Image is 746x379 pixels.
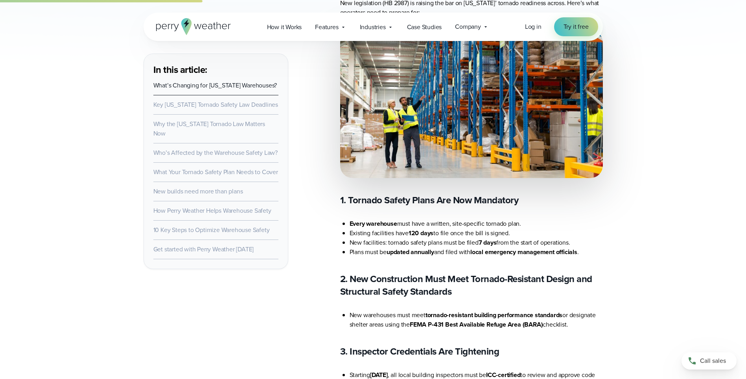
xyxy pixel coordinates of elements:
[407,22,442,32] span: Case Studies
[387,247,434,256] strong: updated annually
[409,229,433,238] strong: 120 days
[400,19,449,35] a: Case Studies
[410,320,543,329] strong: FEMA P‑431 Best Available Refuge Area (BARA)
[700,356,726,366] span: Call sales
[153,206,271,215] a: How Perry Weather Helps Warehouse Safety
[153,225,270,234] a: 10 Key Steps to Optimize Warehouse Safety
[153,167,278,176] a: What Your Tornado Safety Plan Needs to Cover
[425,310,562,320] strong: tornado-resistant building performance standards
[525,22,542,32] a: Log in
[350,219,603,229] li: must have a written, site-specific tornado plan.
[554,17,598,36] a: Try it free
[340,273,603,298] h3: 2. New Construction Must Meet Tornado-Resistant Design and Structural Safety Standards
[315,22,338,32] span: Features
[340,345,603,358] h3: 3. Inspector Credentials Are Tightening
[470,247,577,256] strong: local emergency management officials
[153,100,278,109] a: Key [US_STATE] Tornado Safety Law Deadlines
[682,352,737,370] a: Call sales
[350,219,397,228] strong: Every warehouse
[350,238,603,247] li: New facilities: tornado safety plans must be filed from the start of operations.
[340,194,603,206] h3: 1. Tornado Safety Plans Are Now Mandatory
[350,247,603,257] li: Plans must be and filed with .
[153,187,243,196] a: New builds need more than plans
[564,22,589,32] span: Try it free
[340,30,603,178] img: illinois tornado warehouse safety
[360,22,386,32] span: Industries
[153,81,277,90] a: What’s Changing for [US_STATE] Warehouses?
[350,310,603,329] li: New warehouses must meet or designate shelter areas using the checklist.
[153,63,278,76] h3: In this article:
[153,245,254,254] a: Get started with Perry Weather [DATE]
[479,238,497,247] strong: 7 days
[260,19,309,35] a: How it Works
[153,148,278,157] a: Who’s Affected by the Warehouse Safety Law?
[455,22,481,32] span: Company
[153,119,265,138] a: Why the [US_STATE] Tornado Law Matters Now
[350,229,603,238] li: Existing facilities have to file once the bill is signed.
[267,22,302,32] span: How it Works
